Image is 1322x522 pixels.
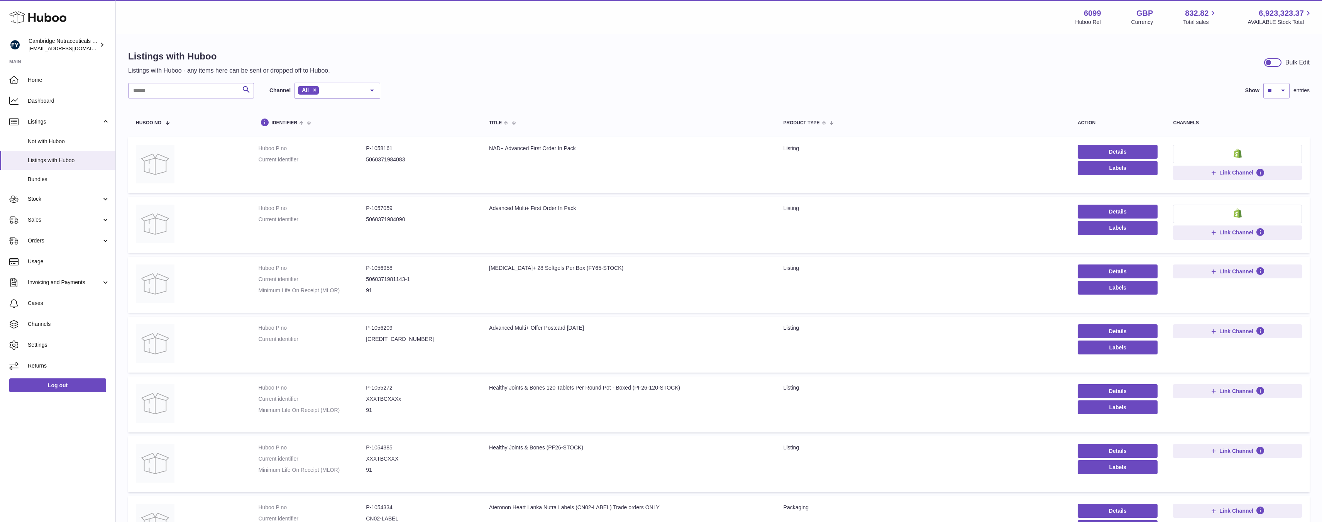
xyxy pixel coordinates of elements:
[1078,281,1158,295] button: Labels
[1078,120,1158,125] div: action
[136,444,174,483] img: Healthy Joints & Bones (PF26-STOCK)
[489,264,768,272] div: [MEDICAL_DATA]+ 28 Softgels Per Box (FY65-STOCK)
[1078,161,1158,175] button: Labels
[1131,19,1153,26] div: Currency
[1173,504,1302,518] button: Link Channel
[1248,8,1313,26] a: 6,923,323.37 AVAILABLE Stock Total
[784,324,1063,332] div: listing
[1219,229,1253,236] span: Link Channel
[489,504,768,511] div: Ateronon Heart Lanka Nutra Labels (CN02-LABEL) Trade orders ONLY
[29,45,113,51] span: [EMAIL_ADDRESS][DOMAIN_NAME]
[1078,205,1158,219] a: Details
[366,264,474,272] dd: P-1056958
[1219,388,1253,395] span: Link Channel
[258,145,366,152] dt: Huboo P no
[366,287,474,294] dd: 91
[258,407,366,414] dt: Minimum Life On Receipt (MLOR)
[258,156,366,163] dt: Current identifier
[302,87,309,93] span: All
[258,466,366,474] dt: Minimum Life On Receipt (MLOR)
[366,324,474,332] dd: P-1056209
[784,264,1063,272] div: listing
[1173,166,1302,180] button: Link Channel
[366,216,474,223] dd: 5060371984090
[366,276,474,283] dd: 5060371981143-1
[1219,169,1253,176] span: Link Channel
[1084,8,1101,19] strong: 6099
[784,504,1063,511] div: packaging
[1078,221,1158,235] button: Labels
[784,205,1063,212] div: listing
[258,384,366,391] dt: Huboo P no
[1259,8,1304,19] span: 6,923,323.37
[489,324,768,332] div: Advanced Multi+ Offer Postcard [DATE]
[1078,324,1158,338] a: Details
[1285,58,1310,67] div: Bulk Edit
[1078,264,1158,278] a: Details
[366,156,474,163] dd: 5060371984083
[1245,87,1259,94] label: Show
[1183,19,1217,26] span: Total sales
[1173,324,1302,338] button: Link Channel
[258,336,366,343] dt: Current identifier
[366,455,474,463] dd: XXXTBCXXX
[28,237,102,244] span: Orders
[28,97,110,105] span: Dashboard
[1219,328,1253,335] span: Link Channel
[1173,384,1302,398] button: Link Channel
[136,205,174,243] img: Advanced Multi+ First Order In Pack
[136,324,174,363] img: Advanced Multi+ Offer Postcard September 2025
[1173,120,1302,125] div: channels
[784,145,1063,152] div: listing
[258,504,366,511] dt: Huboo P no
[28,320,110,328] span: Channels
[366,407,474,414] dd: 91
[258,264,366,272] dt: Huboo P no
[784,384,1063,391] div: listing
[128,66,330,75] p: Listings with Huboo - any items here can be sent or dropped off to Huboo.
[28,300,110,307] span: Cases
[136,120,161,125] span: Huboo no
[1078,504,1158,518] a: Details
[1219,268,1253,275] span: Link Channel
[489,205,768,212] div: Advanced Multi+ First Order In Pack
[366,466,474,474] dd: 91
[489,444,768,451] div: Healthy Joints & Bones (PF26-STOCK)
[29,37,98,52] div: Cambridge Nutraceuticals Ltd
[1078,444,1158,458] a: Details
[128,50,330,63] h1: Listings with Huboo
[1173,264,1302,278] button: Link Channel
[9,378,106,392] a: Log out
[258,455,366,463] dt: Current identifier
[258,205,366,212] dt: Huboo P no
[366,336,474,343] dd: [CREDIT_CARD_NUMBER]
[1293,87,1310,94] span: entries
[258,395,366,403] dt: Current identifier
[28,138,110,145] span: Not with Huboo
[1075,19,1101,26] div: Huboo Ref
[258,444,366,451] dt: Huboo P no
[1219,447,1253,454] span: Link Channel
[9,39,21,51] img: huboo@camnutra.com
[136,384,174,423] img: Healthy Joints & Bones 120 Tablets Per Round Pot - Boxed (PF26-120-STOCK)
[366,145,474,152] dd: P-1058161
[28,341,110,349] span: Settings
[489,384,768,391] div: Healthy Joints & Bones 120 Tablets Per Round Pot - Boxed (PF26-120-STOCK)
[366,504,474,511] dd: P-1054334
[784,444,1063,451] div: listing
[1078,384,1158,398] a: Details
[28,362,110,369] span: Returns
[136,264,174,303] img: Vitamin D+ 28 Softgels Per Box (FY65-STOCK)
[1078,341,1158,354] button: Labels
[489,145,768,152] div: NAD+ Advanced First Order In Pack
[1234,149,1242,158] img: shopify-small.png
[1183,8,1217,26] a: 832.82 Total sales
[269,87,291,94] label: Channel
[1248,19,1313,26] span: AVAILABLE Stock Total
[28,157,110,164] span: Listings with Huboo
[366,205,474,212] dd: P-1057059
[28,176,110,183] span: Bundles
[258,216,366,223] dt: Current identifier
[1185,8,1209,19] span: 832.82
[1234,208,1242,218] img: shopify-small.png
